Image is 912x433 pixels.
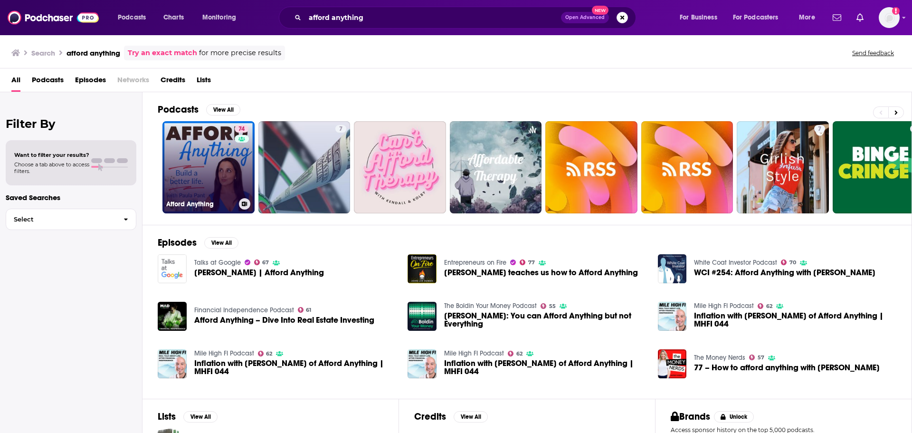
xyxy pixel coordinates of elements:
[444,269,638,277] span: [PERSON_NAME] teaches us how to Afford Anything
[128,48,197,58] a: Try an exact match
[658,302,687,331] img: Inflation with Paula Pant of Afford Anything | MHFI 044
[879,7,900,28] span: Logged in as tgilbride
[799,11,815,24] span: More
[658,349,687,378] img: 77 – How to afford anything with Paula Pant
[14,152,89,158] span: Want to filter your results?
[163,11,184,24] span: Charts
[694,354,745,362] a: The Money Nerds
[733,11,779,24] span: For Podcasters
[75,72,106,92] span: Episodes
[158,104,240,115] a: PodcastsView All
[673,10,729,25] button: open menu
[158,411,218,423] a: ListsView All
[694,312,896,328] span: Inflation with [PERSON_NAME] of Afford Anything | MHFI 044
[818,125,821,134] span: 7
[408,254,437,283] a: Paula Pant teaches us how to Afford Anything
[162,121,255,213] a: 74Afford Anything
[792,10,827,25] button: open menu
[528,260,535,265] span: 77
[814,125,825,133] a: 7
[444,312,646,328] a: Paula Pant: You can Afford Anything but not Everything
[444,302,537,310] a: The Boldin Your Money Podcast
[829,10,845,26] a: Show notifications dropdown
[454,411,488,423] button: View All
[194,316,374,324] a: Afford Anything – Dive Into Real Estate Investing
[414,411,446,423] h2: Credits
[158,302,187,331] img: Afford Anything – Dive Into Real Estate Investing
[158,237,238,249] a: EpisodesView All
[238,125,245,134] span: 74
[305,10,561,25] input: Search podcasts, credits, & more...
[6,216,116,222] span: Select
[194,259,241,267] a: Talks at Google
[194,359,397,375] span: Inflation with [PERSON_NAME] of Afford Anything | MHFI 044
[206,104,240,115] button: View All
[202,11,236,24] span: Monitoring
[183,411,218,423] button: View All
[196,10,248,25] button: open menu
[408,302,437,331] img: Paula Pant: You can Afford Anything but not Everything
[879,7,900,28] img: User Profile
[306,308,311,312] span: 61
[565,15,605,20] span: Open Advanced
[157,10,190,25] a: Charts
[444,259,506,267] a: Entrepreneurs on Fire
[254,260,269,265] a: 67
[158,411,176,423] h2: Lists
[781,260,796,265] a: 70
[444,312,646,328] span: [PERSON_NAME]: You can Afford Anything but not Everything
[694,312,896,328] a: Inflation with Paula Pant of Afford Anything | MHFI 044
[694,364,880,372] span: 77 – How to afford anything with [PERSON_NAME]
[592,6,609,15] span: New
[444,359,646,375] a: Inflation with Paula Pant of Afford Anything | MHFI 044
[235,125,248,133] a: 74
[158,104,199,115] h2: Podcasts
[541,303,556,309] a: 55
[262,260,269,265] span: 67
[161,72,185,92] a: Credits
[508,351,522,356] a: 62
[335,125,346,133] a: 7
[6,117,136,131] h2: Filter By
[258,351,273,356] a: 62
[444,359,646,375] span: Inflation with [PERSON_NAME] of Afford Anything | MHFI 044
[6,193,136,202] p: Saved Searches
[758,356,764,360] span: 57
[194,349,254,357] a: Mile High FI Podcast
[288,7,645,29] div: Search podcasts, credits, & more...
[658,254,687,283] img: WCI #254: Afford Anything with Paula Pant
[849,49,897,57] button: Send feedback
[158,237,197,249] h2: Episodes
[194,269,324,277] a: Paula Pant | Afford Anything
[766,304,772,308] span: 62
[298,307,312,313] a: 61
[197,72,211,92] a: Lists
[158,349,187,378] img: Inflation with Paula Pant of Afford Anything | MHFI 044
[194,269,324,277] span: [PERSON_NAME] | Afford Anything
[31,48,55,58] h3: Search
[520,260,535,265] a: 77
[11,72,20,92] a: All
[853,10,867,26] a: Show notifications dropdown
[727,10,792,25] button: open menu
[694,302,754,310] a: Mile High FI Podcast
[444,269,638,277] a: Paula Pant teaches us how to Afford Anything
[671,411,710,423] h2: Brands
[680,11,717,24] span: For Business
[258,121,351,213] a: 7
[694,364,880,372] a: 77 – How to afford anything with Paula Pant
[158,254,187,283] img: Paula Pant | Afford Anything
[266,352,272,356] span: 62
[111,10,158,25] button: open menu
[789,260,796,265] span: 70
[694,259,777,267] a: White Coat Investor Podcast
